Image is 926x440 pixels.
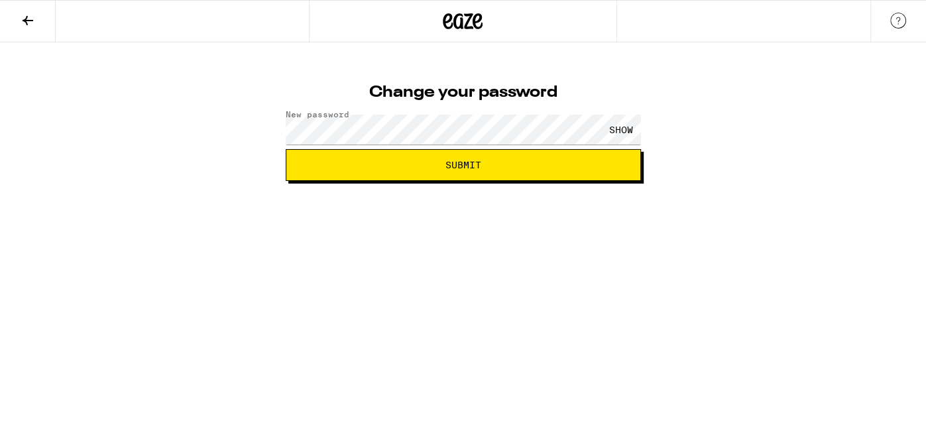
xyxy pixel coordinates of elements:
[8,9,95,20] span: Hi. Need any help?
[445,160,481,170] span: Submit
[286,149,641,181] button: Submit
[601,115,641,144] div: SHOW
[286,110,349,119] label: New password
[286,85,641,101] h1: Change your password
